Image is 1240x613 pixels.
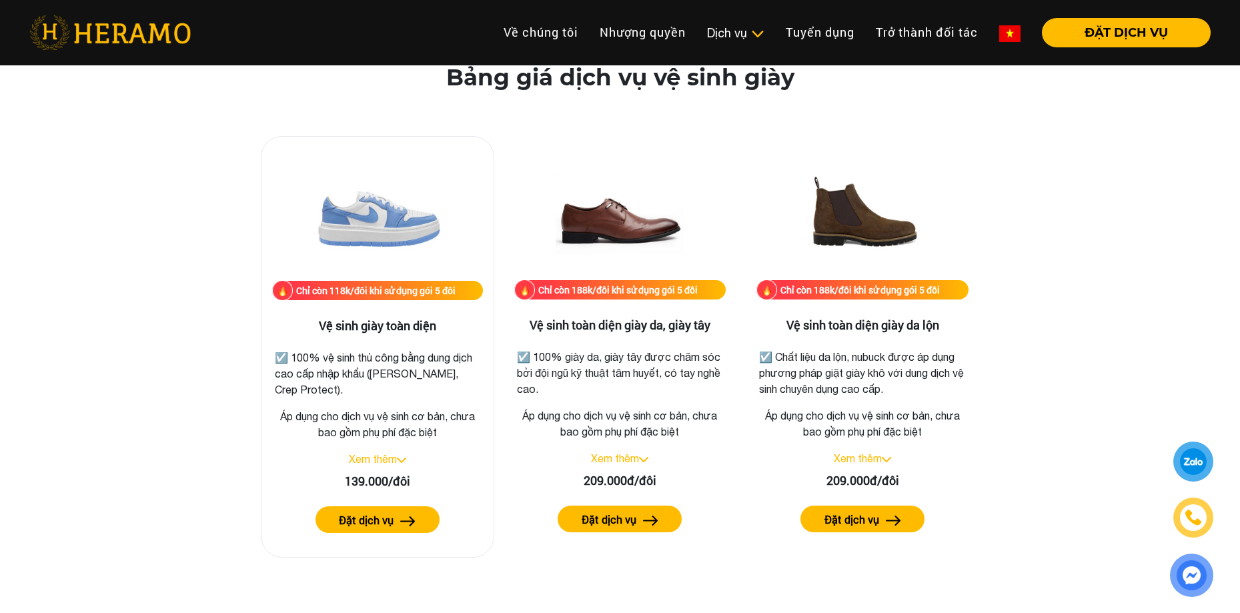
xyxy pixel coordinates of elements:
[493,18,589,47] a: Về chúng tôi
[538,283,698,297] div: Chỉ còn 188k/đôi khi sử dụng gói 5 đôi
[514,318,726,333] h3: Vệ sinh toàn diện giày da, giày tây
[272,472,483,490] div: 139.000/đôi
[775,18,865,47] a: Tuyển dụng
[1042,18,1211,47] button: ĐẶT DỊCH VỤ
[1175,500,1211,536] a: phone-icon
[311,147,444,281] img: Vệ sinh giày toàn diện
[316,506,440,533] button: Đặt dịch vụ
[865,18,989,47] a: Trở thành đối tác
[582,512,636,528] label: Đặt dịch vụ
[558,506,682,532] button: Đặt dịch vụ
[296,283,456,297] div: Chỉ còn 118k/đôi khi sử dụng gói 5 đôi
[553,147,686,280] img: Vệ sinh toàn diện giày da, giày tây
[639,457,648,462] img: arrow_down.svg
[517,349,724,397] p: ☑️ 100% giày da, giày tây được chăm sóc bởi đội ngũ kỹ thuật tâm huyết, có tay nghề cao.
[514,506,726,532] a: Đặt dịch vụ arrow
[756,318,969,333] h3: Vệ sinh toàn diện giày da lộn
[591,452,639,464] a: Xem thêm
[756,472,969,490] div: 209.000đ/đôi
[589,18,696,47] a: Nhượng quyền
[446,64,794,91] h2: Bảng giá dịch vụ vệ sinh giày
[780,283,940,297] div: Chỉ còn 188k/đôi khi sử dụng gói 5 đôi
[275,350,480,398] p: ☑️ 100% vệ sinh thủ công bằng dung dịch cao cấp nhập khẩu ([PERSON_NAME], Crep Protect).
[756,506,969,532] a: Đặt dịch vụ arrow
[756,279,777,300] img: fire.png
[643,516,658,526] img: arrow
[514,472,726,490] div: 209.000đ/đôi
[886,516,901,526] img: arrow
[1186,510,1201,525] img: phone-icon
[397,458,406,463] img: arrow_down.svg
[272,280,293,301] img: fire.png
[750,27,764,41] img: subToggleIcon
[349,453,397,465] a: Xem thêm
[759,349,966,397] p: ☑️ Chất liệu da lộn, nubuck được áp dụng phương pháp giặt giày khô với dung dịch vệ sinh chuyên d...
[1031,27,1211,39] a: ĐẶT DỊCH VỤ
[756,408,969,440] p: Áp dụng cho dịch vụ vệ sinh cơ bản, chưa bao gồm phụ phí đặc biệt
[514,408,726,440] p: Áp dụng cho dịch vụ vệ sinh cơ bản, chưa bao gồm phụ phí đặc biệt
[272,506,483,533] a: Đặt dịch vụ arrow
[272,319,483,334] h3: Vệ sinh giày toàn diện
[834,452,882,464] a: Xem thêm
[800,506,924,532] button: Đặt dịch vụ
[514,279,535,300] img: fire.png
[272,408,483,440] p: Áp dụng cho dịch vụ vệ sinh cơ bản, chưa bao gồm phụ phí đặc biệt
[400,516,416,526] img: arrow
[824,512,879,528] label: Đặt dịch vụ
[339,512,394,528] label: Đặt dịch vụ
[707,24,764,42] div: Dịch vụ
[882,457,891,462] img: arrow_down.svg
[29,15,191,50] img: heramo-logo.png
[999,25,1021,42] img: vn-flag.png
[796,147,929,280] img: Vệ sinh toàn diện giày da lộn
